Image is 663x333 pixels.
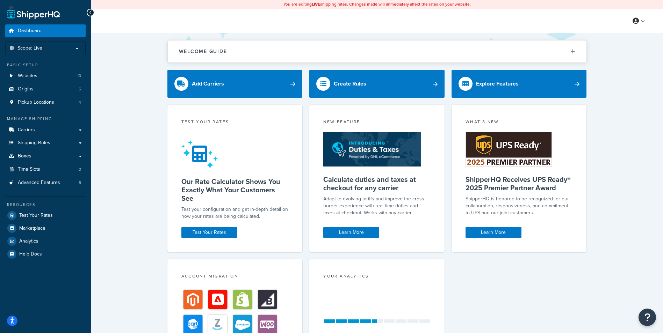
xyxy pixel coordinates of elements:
[5,202,86,208] div: Resources
[181,273,289,281] div: Account Migration
[466,175,573,192] h5: ShipperHQ Receives UPS Ready® 2025 Premier Partner Award
[323,175,431,192] h5: Calculate duties and taxes at checkout for any carrier
[639,309,656,326] button: Open Resource Center
[19,213,53,219] span: Test Your Rates
[5,136,86,149] a: Shipping Rules
[18,127,35,133] span: Carriers
[18,153,31,159] span: Boxes
[19,225,45,231] span: Marketplace
[5,83,86,96] a: Origins5
[18,28,42,34] span: Dashboard
[77,73,81,79] span: 10
[18,140,50,146] span: Shipping Rules
[5,62,86,68] div: Basic Setup
[5,163,86,176] li: Time Slots
[476,79,519,89] div: Explore Features
[5,69,86,82] li: Websites
[309,70,445,98] a: Create Rules
[79,86,81,92] span: 5
[79,166,81,172] span: 0
[79,99,81,105] span: 4
[18,73,37,79] span: Websites
[181,206,289,220] div: Test your configuration and get in-depth detail on how your rates are being calculated.
[18,180,60,186] span: Advanced Features
[168,40,586,62] button: Welcome Guide
[5,150,86,163] a: Boxes
[5,96,86,109] a: Pickup Locations4
[5,69,86,82] a: Websites10
[5,116,86,122] div: Manage Shipping
[181,227,237,238] a: Test Your Rates
[323,195,431,216] p: Adapt to evolving tariffs and improve the cross-border experience with real-time duties and taxes...
[181,119,289,127] div: Test your rates
[5,163,86,176] a: Time Slots0
[5,83,86,96] li: Origins
[18,166,40,172] span: Time Slots
[323,227,379,238] a: Learn More
[312,1,320,7] b: LIVE
[18,86,34,92] span: Origins
[5,209,86,222] a: Test Your Rates
[79,180,81,186] span: 6
[5,24,86,37] a: Dashboard
[334,79,366,89] div: Create Rules
[18,99,54,105] span: Pickup Locations
[167,70,303,98] a: Add Carriers
[5,222,86,235] a: Marketplace
[17,45,42,51] span: Scope: Live
[452,70,587,98] a: Explore Features
[5,124,86,136] a: Carriers
[5,176,86,189] li: Advanced Features
[5,176,86,189] a: Advanced Features6
[5,96,86,109] li: Pickup Locations
[323,119,431,127] div: New Feature
[5,248,86,260] a: Help Docs
[466,119,573,127] div: What's New
[192,79,224,89] div: Add Carriers
[466,227,521,238] a: Learn More
[323,273,431,281] div: Your Analytics
[179,49,227,54] h2: Welcome Guide
[19,238,38,244] span: Analytics
[19,251,42,257] span: Help Docs
[466,195,573,216] p: ShipperHQ is honored to be recognized for our collaboration, responsiveness, and commitment to UP...
[181,177,289,202] h5: Our Rate Calculator Shows You Exactly What Your Customers See
[5,235,86,247] a: Analytics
